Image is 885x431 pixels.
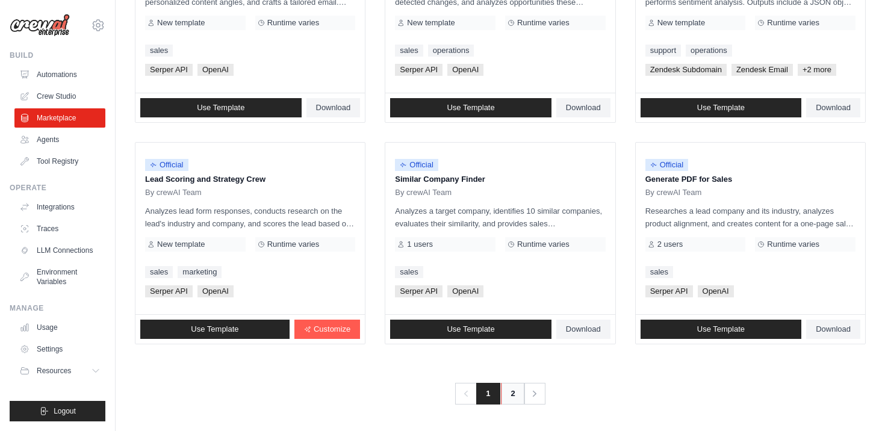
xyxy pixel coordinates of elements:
span: Zendesk Email [731,64,793,76]
a: Environment Variables [14,262,105,291]
a: Download [556,320,610,339]
a: Automations [14,65,105,84]
a: Settings [14,340,105,359]
span: Runtime varies [517,240,570,249]
span: By crewAI Team [645,188,702,197]
a: operations [686,45,732,57]
span: OpenAI [698,285,734,297]
a: Marketplace [14,108,105,128]
span: Use Template [697,324,745,334]
a: sales [395,266,423,278]
span: Download [566,103,601,113]
span: Resources [37,366,71,376]
a: Use Template [641,98,802,117]
a: Use Template [140,320,290,339]
span: Use Template [697,103,745,113]
span: New template [407,18,455,28]
span: Logout [54,406,76,416]
span: OpenAI [447,285,483,297]
span: Official [645,159,689,171]
a: Traces [14,219,105,238]
span: Customize [314,324,350,334]
a: sales [145,266,173,278]
span: 1 [476,383,500,405]
span: New template [157,18,205,28]
a: sales [395,45,423,57]
span: Serper API [145,285,193,297]
span: Zendesk Subdomain [645,64,727,76]
p: Researches a lead company and its industry, analyzes product alignment, and creates content for a... [645,205,855,230]
a: Tool Registry [14,152,105,171]
a: marketing [178,266,222,278]
a: Use Template [641,320,802,339]
nav: Pagination [455,383,545,405]
div: Manage [10,303,105,313]
a: Usage [14,318,105,337]
span: OpenAI [197,285,234,297]
a: operations [428,45,474,57]
span: Runtime varies [267,18,320,28]
button: Logout [10,401,105,421]
span: Runtime varies [767,240,819,249]
a: Customize [294,320,360,339]
span: Serper API [645,285,693,297]
p: Analyzes a target company, identifies 10 similar companies, evaluates their similarity, and provi... [395,205,605,230]
a: Use Template [390,98,551,117]
span: Use Template [447,103,494,113]
span: By crewAI Team [395,188,452,197]
span: Use Template [447,324,494,334]
span: Official [395,159,438,171]
a: support [645,45,681,57]
span: 1 users [407,240,433,249]
span: New template [157,240,205,249]
span: Official [145,159,188,171]
a: 2 [501,383,525,405]
span: +2 more [798,64,836,76]
span: By crewAI Team [145,188,202,197]
span: Serper API [395,64,442,76]
span: Download [566,324,601,334]
span: OpenAI [447,64,483,76]
span: Serper API [395,285,442,297]
a: Agents [14,130,105,149]
span: Runtime varies [767,18,819,28]
button: Resources [14,361,105,380]
span: 2 users [657,240,683,249]
div: Build [10,51,105,60]
span: OpenAI [197,64,234,76]
a: Download [806,320,860,339]
span: New template [657,18,705,28]
a: Download [306,98,361,117]
a: Download [556,98,610,117]
a: Crew Studio [14,87,105,106]
span: Use Template [197,103,244,113]
p: Lead Scoring and Strategy Crew [145,173,355,185]
p: Analyzes lead form responses, conducts research on the lead's industry and company, and scores th... [145,205,355,230]
a: Download [806,98,860,117]
span: Download [816,324,851,334]
p: Generate PDF for Sales [645,173,855,185]
span: Runtime varies [517,18,570,28]
p: Similar Company Finder [395,173,605,185]
span: Runtime varies [267,240,320,249]
a: Use Template [140,98,302,117]
a: Use Template [390,320,551,339]
img: Logo [10,14,70,37]
a: sales [145,45,173,57]
div: Operate [10,183,105,193]
a: sales [645,266,673,278]
span: Download [316,103,351,113]
a: Integrations [14,197,105,217]
span: Download [816,103,851,113]
span: Serper API [145,64,193,76]
a: LLM Connections [14,241,105,260]
span: Use Template [191,324,238,334]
